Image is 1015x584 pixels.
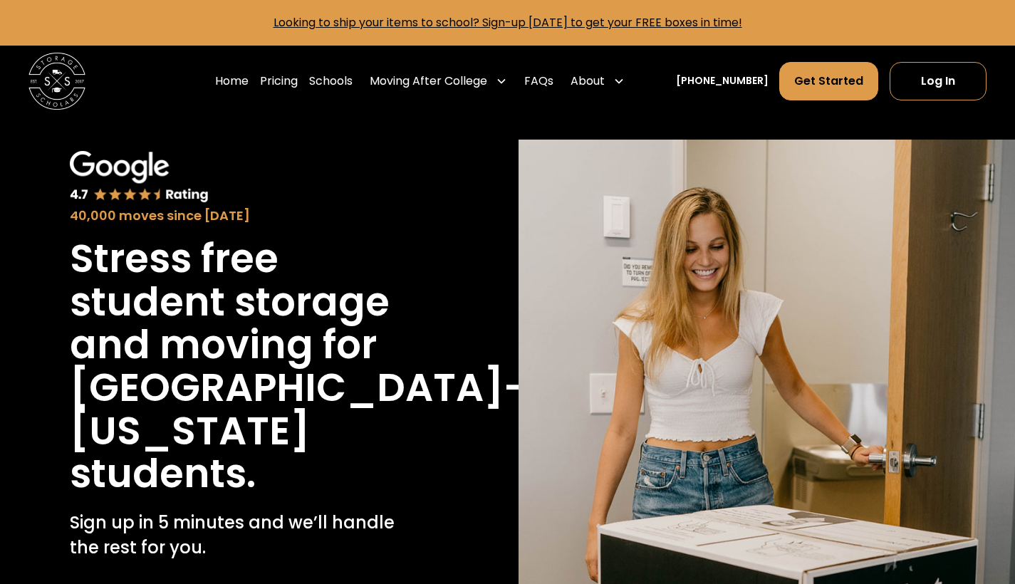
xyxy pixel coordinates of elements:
[70,237,427,366] h1: Stress free student storage and moving for
[364,61,513,101] div: Moving After College
[571,73,605,90] div: About
[370,73,487,90] div: Moving After College
[28,53,85,110] a: home
[215,61,249,101] a: Home
[779,62,878,100] a: Get Started
[676,73,769,88] a: [PHONE_NUMBER]
[70,510,427,561] p: Sign up in 5 minutes and we’ll handle the rest for you.
[70,151,209,204] img: Google 4.7 star rating
[70,207,427,226] div: 40,000 moves since [DATE]
[309,61,353,101] a: Schools
[70,452,256,495] h1: students.
[524,61,553,101] a: FAQs
[274,14,742,31] a: Looking to ship your items to school? Sign-up [DATE] to get your FREE boxes in time!
[890,62,987,100] a: Log In
[70,366,526,452] h1: [GEOGRAPHIC_DATA]-[US_STATE]
[565,61,630,101] div: About
[28,53,85,110] img: Storage Scholars main logo
[260,61,298,101] a: Pricing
